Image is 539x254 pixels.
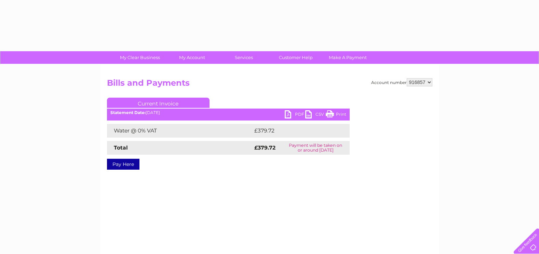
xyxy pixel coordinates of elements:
a: Current Invoice [107,98,210,108]
td: Water @ 0% VAT [107,124,253,138]
a: Make A Payment [320,51,376,64]
a: Customer Help [268,51,324,64]
td: Payment will be taken on or around [DATE] [282,141,349,155]
b: Statement Date: [110,110,146,115]
div: [DATE] [107,110,350,115]
h2: Bills and Payments [107,78,432,91]
strong: £379.72 [254,144,275,151]
a: Pay Here [107,159,139,170]
a: PDF [285,110,305,120]
a: Print [326,110,346,120]
a: My Account [164,51,220,64]
strong: Total [114,144,128,151]
div: Account number [371,78,432,86]
td: £379.72 [253,124,337,138]
a: Services [216,51,272,64]
a: CSV [305,110,326,120]
a: My Clear Business [112,51,168,64]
